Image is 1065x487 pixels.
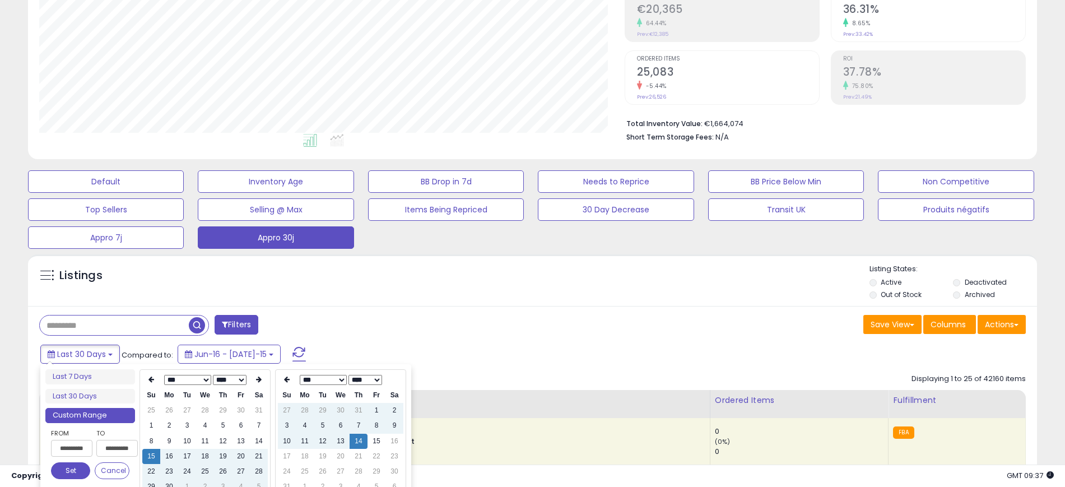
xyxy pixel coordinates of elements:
b: Total Inventory Value: [626,119,703,128]
td: 29 [368,464,385,479]
button: 30 Day Decrease [538,198,694,221]
td: 9 [160,434,178,449]
div: 0 [715,426,889,437]
td: 26 [214,464,232,479]
td: 29 [314,403,332,418]
th: Mo [296,388,314,403]
td: 1 [142,418,160,433]
td: 11 [196,434,214,449]
td: 2 [160,418,178,433]
td: 10 [178,434,196,449]
td: 23 [160,464,178,479]
label: From [51,428,90,439]
td: 5 [314,418,332,433]
td: 27 [232,464,250,479]
td: 30 [332,403,350,418]
th: Su [278,388,296,403]
h2: 36.31% [843,3,1025,18]
span: 2025-08-15 09:37 GMT [1007,470,1054,481]
th: We [196,388,214,403]
td: 16 [385,434,403,449]
td: 25 [196,464,214,479]
li: Last 7 Days [45,369,135,384]
div: 0 [715,447,889,457]
li: €1,664,074 [626,116,1017,129]
td: 19 [214,449,232,464]
button: Produits négatifs [878,198,1034,221]
td: 25 [296,464,314,479]
small: 64.44% [642,19,667,27]
small: 75.80% [848,82,873,90]
td: 28 [196,403,214,418]
small: 8.65% [848,19,871,27]
td: 14 [350,434,368,449]
h5: Listings [59,268,103,284]
td: 22 [142,464,160,479]
button: Filters [215,315,258,335]
h2: 37.78% [843,66,1025,81]
button: Needs to Reprice [538,170,694,193]
button: Transit UK [708,198,864,221]
small: Prev: 33.42% [843,31,873,38]
div: Displaying 1 to 25 of 42160 items [911,374,1026,384]
td: 26 [314,464,332,479]
td: 21 [350,449,368,464]
td: 27 [332,464,350,479]
td: 29 [214,403,232,418]
label: Archived [965,290,995,299]
span: ROI [843,56,1025,62]
td: 28 [296,403,314,418]
button: Last 30 Days [40,345,120,364]
th: Fr [368,388,385,403]
td: 31 [350,403,368,418]
th: Tu [314,388,332,403]
td: 24 [178,464,196,479]
td: 12 [214,434,232,449]
th: Sa [385,388,403,403]
td: 3 [278,418,296,433]
td: 25 [142,403,160,418]
label: Deactivated [965,277,1007,287]
button: Columns [923,315,976,334]
button: Items Being Repriced [368,198,524,221]
td: 11 [296,434,314,449]
button: Save View [863,315,922,334]
label: Active [881,277,901,287]
button: Non Competitive [878,170,1034,193]
label: To [96,428,129,439]
td: 30 [232,403,250,418]
td: 2 [385,403,403,418]
th: Tu [178,388,196,403]
button: Actions [978,315,1026,334]
td: 6 [232,418,250,433]
td: 16 [160,449,178,464]
td: 24 [278,464,296,479]
td: 17 [278,449,296,464]
td: 13 [332,434,350,449]
span: Columns [931,319,966,330]
button: BB Price Below Min [708,170,864,193]
td: 31 [250,403,268,418]
th: Th [350,388,368,403]
span: Jun-16 - [DATE]-15 [194,349,267,360]
h2: 25,083 [637,66,819,81]
div: seller snap | | [11,471,194,481]
td: 13 [232,434,250,449]
p: Listing States: [869,264,1037,275]
td: 18 [196,449,214,464]
span: Ordered Items [637,56,819,62]
button: BB Drop in 7d [368,170,524,193]
td: 6 [332,418,350,433]
li: Custom Range [45,408,135,423]
th: Su [142,388,160,403]
label: Out of Stock [881,290,922,299]
td: 14 [250,434,268,449]
button: Inventory Age [198,170,354,193]
td: 3 [178,418,196,433]
td: 17 [178,449,196,464]
span: N/A [715,132,729,142]
td: 9 [385,418,403,433]
span: Last 30 Days [57,349,106,360]
button: Set [51,462,90,479]
td: 27 [278,403,296,418]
